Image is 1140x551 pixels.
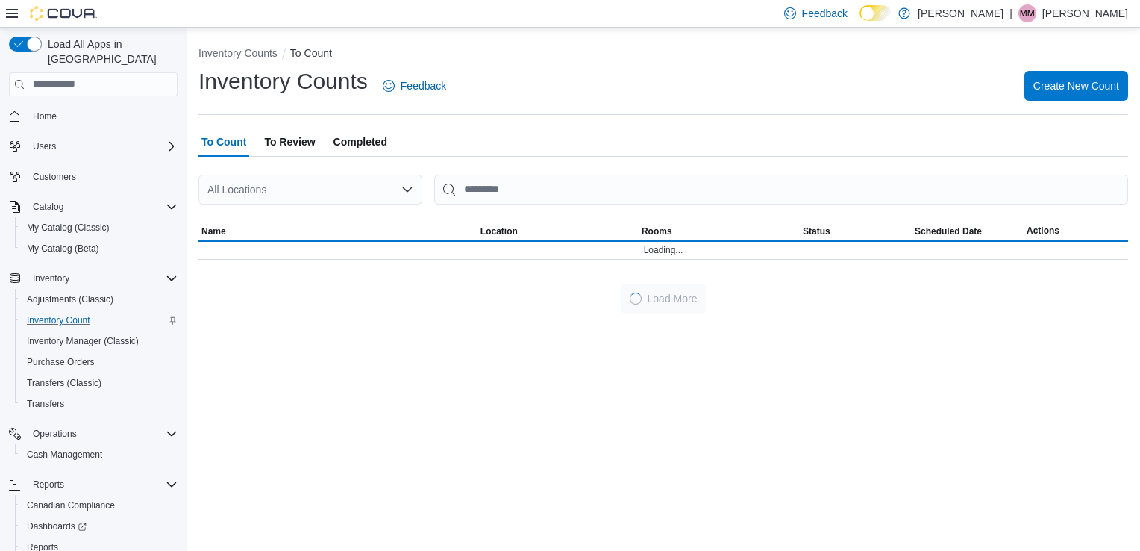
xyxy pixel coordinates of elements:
a: Purchase Orders [21,353,101,371]
span: Catalog [33,201,63,213]
button: My Catalog (Classic) [15,217,184,238]
p: | [1009,4,1012,22]
p: [PERSON_NAME] [918,4,1003,22]
button: Home [3,105,184,127]
button: Canadian Compliance [15,495,184,516]
button: Customers [3,166,184,187]
span: Loading... [644,244,683,256]
span: Canadian Compliance [21,496,178,514]
span: MM [1020,4,1035,22]
span: My Catalog (Beta) [27,243,99,255]
span: Reports [33,479,64,491]
span: Transfers (Classic) [21,374,178,392]
nav: An example of EuiBreadcrumbs [198,46,1128,63]
span: Purchase Orders [21,353,178,371]
a: Transfers (Classic) [21,374,107,392]
span: Inventory Manager (Classic) [21,332,178,350]
span: Canadian Compliance [27,499,115,511]
span: Load More [648,291,698,306]
button: Adjustments (Classic) [15,289,184,310]
span: Feedback [802,6,848,21]
img: Cova [30,6,97,21]
span: Feedback [401,78,446,93]
span: Users [27,137,178,155]
span: To Count [201,127,246,157]
input: Dark Mode [859,5,891,21]
span: To Review [264,127,315,157]
span: Location [480,225,518,237]
span: Transfers [21,395,178,413]
button: LoadingLoad More [621,284,707,314]
button: Reports [3,474,184,495]
button: Transfers (Classic) [15,373,184,393]
a: Transfers [21,395,70,413]
h1: Inventory Counts [198,66,368,96]
button: Users [3,136,184,157]
a: Dashboards [21,517,93,535]
button: Inventory Counts [198,47,278,59]
div: Marcus Miller [1018,4,1036,22]
a: Inventory Count [21,311,96,329]
p: [PERSON_NAME] [1042,4,1128,22]
button: Transfers [15,393,184,414]
button: Operations [3,423,184,444]
a: My Catalog (Classic) [21,219,116,237]
button: Operations [27,425,83,443]
span: Operations [27,425,178,443]
button: Inventory [3,268,184,289]
span: Catalog [27,198,178,216]
span: Dark Mode [859,21,860,22]
button: Open list of options [401,184,413,196]
span: Purchase Orders [27,356,95,368]
button: Catalog [27,198,69,216]
span: Transfers [27,398,64,410]
span: Dashboards [21,517,178,535]
span: Operations [33,428,77,440]
span: Adjustments (Classic) [21,290,178,308]
span: Actions [1027,225,1059,237]
span: Loading [628,292,642,306]
span: Customers [33,171,76,183]
span: Inventory [33,273,69,284]
button: Rooms [639,222,800,240]
span: Create New Count [1033,78,1119,93]
a: My Catalog (Beta) [21,240,105,258]
button: Scheduled Date [912,222,1024,240]
span: Dashboards [27,520,87,532]
span: Inventory Count [27,314,90,326]
button: My Catalog (Beta) [15,238,184,259]
span: Adjustments (Classic) [27,293,113,305]
button: Inventory Manager (Classic) [15,331,184,352]
a: Adjustments (Classic) [21,290,119,308]
span: Cash Management [21,446,178,464]
a: Cash Management [21,446,108,464]
button: Create New Count [1024,71,1128,101]
a: Canadian Compliance [21,496,121,514]
button: Purchase Orders [15,352,184,373]
a: Customers [27,168,82,186]
span: Completed [333,127,387,157]
button: Name [198,222,477,240]
span: Home [27,107,178,125]
a: Feedback [377,71,452,101]
button: Status [800,222,912,240]
button: Reports [27,476,70,494]
span: Load All Apps in [GEOGRAPHIC_DATA] [42,37,178,66]
span: Customers [27,167,178,186]
span: Home [33,110,57,122]
span: My Catalog (Classic) [27,222,110,234]
a: Home [27,108,63,125]
button: Inventory [27,270,75,287]
a: Dashboards [15,516,184,537]
button: Inventory Count [15,310,184,331]
span: Scheduled Date [915,225,982,237]
button: To Count [290,47,332,59]
span: Users [33,140,56,152]
button: Users [27,137,62,155]
button: Cash Management [15,444,184,465]
span: Inventory [27,270,178,287]
span: My Catalog (Beta) [21,240,178,258]
span: Rooms [642,225,672,237]
span: Cash Management [27,449,102,461]
span: Inventory Count [21,311,178,329]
